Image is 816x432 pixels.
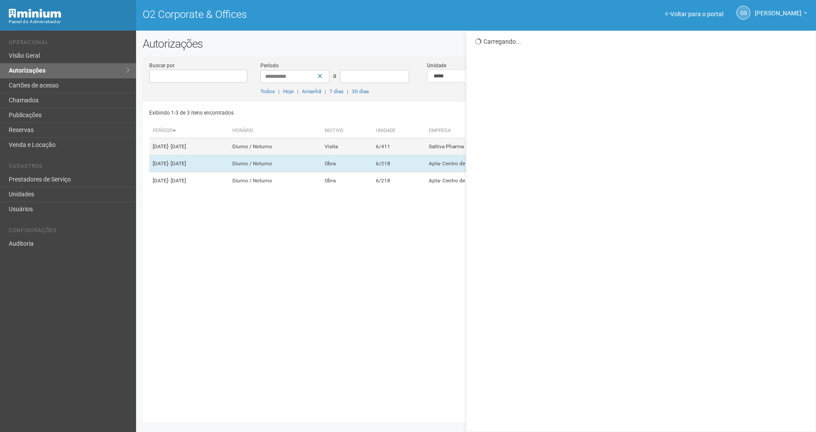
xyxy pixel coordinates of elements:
img: Minium [9,9,61,18]
td: [DATE] [149,138,229,155]
td: 6/411 [372,138,425,155]
td: 6/218 [372,172,425,189]
th: Unidade [372,124,425,138]
td: [DATE] [149,172,229,189]
label: Unidade [427,62,446,70]
td: Obra [321,172,372,189]
h1: O2 Corporate & Offices [143,9,469,20]
label: Buscar por [149,62,175,70]
div: Carregando... [475,38,809,45]
div: Painel do Administrador [9,18,130,26]
a: Amanhã [302,88,321,94]
td: Obra [321,155,372,172]
span: | [347,88,348,94]
a: 30 dias [352,88,369,94]
td: 6/218 [372,155,425,172]
th: Período [149,124,229,138]
a: GS [736,6,750,20]
a: Todos [260,88,275,94]
td: Apta- Centro de Psicoterapia Ltda [425,155,593,172]
td: Diurno / Noturno [229,138,322,155]
th: Horário [229,124,322,138]
span: a [333,72,336,79]
label: Período [260,62,279,70]
span: Gabriela Souza [755,1,802,17]
td: Visita [321,138,372,155]
h2: Autorizações [143,37,809,50]
td: Diurno / Noturno [229,155,322,172]
li: Operacional [9,39,130,49]
span: | [278,88,280,94]
li: Configurações [9,227,130,237]
span: | [325,88,326,94]
a: Voltar para o portal [665,10,723,17]
td: Sattiva Pharma [425,138,593,155]
span: - [DATE] [168,160,186,167]
a: Hoje [283,88,294,94]
span: - [DATE] [168,143,186,150]
div: Exibindo 1-3 de 3 itens encontrados [149,106,474,119]
td: Apta- Centro de Psicoterapia Ltda [425,172,593,189]
span: | [297,88,298,94]
li: Cadastros [9,163,130,172]
a: 7 dias [329,88,343,94]
th: Empresa [425,124,593,138]
td: Diurno / Noturno [229,172,322,189]
span: - [DATE] [168,178,186,184]
th: Motivo [321,124,372,138]
td: [DATE] [149,155,229,172]
a: [PERSON_NAME] [755,11,807,18]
